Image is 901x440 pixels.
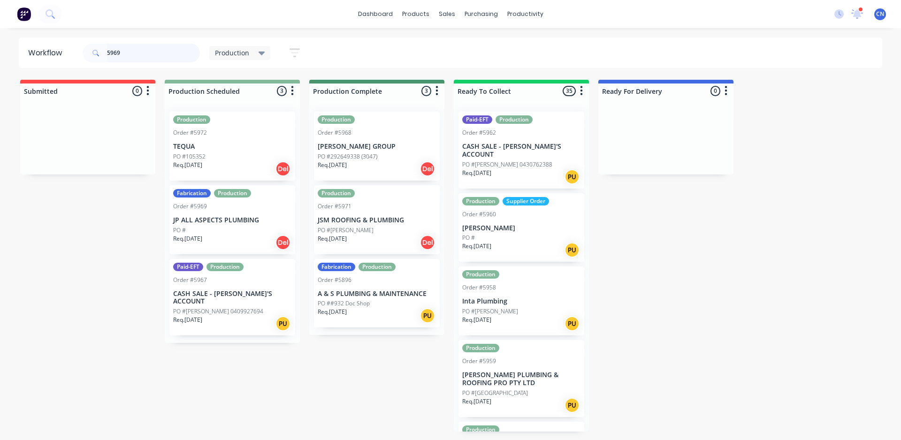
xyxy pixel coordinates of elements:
div: ProductionOrder #5972TEQUAPO #105352Req.[DATE]Del [169,112,295,181]
div: Production [462,425,499,434]
div: Production [462,197,499,205]
p: [PERSON_NAME] [462,224,580,232]
div: Paid-EFT [173,263,203,271]
p: Req. [DATE] [318,235,347,243]
div: FabricationProductionOrder #5969JP ALL ASPECTS PLUMBINGPO #Req.[DATE]Del [169,185,295,254]
div: PU [275,316,290,331]
p: Inta Plumbing [462,297,580,305]
div: Del [420,235,435,250]
p: PO #[PERSON_NAME] [462,307,518,316]
div: Order #5967 [173,276,207,284]
div: Production [359,263,396,271]
div: Paid-EFTProductionOrder #5967CASH SALE - [PERSON_NAME]'S ACCOUNTPO #[PERSON_NAME] 0409927694Req.[... [169,259,295,336]
div: productivity [503,7,548,21]
div: Production [206,263,244,271]
div: Order #5958 [462,283,496,292]
div: Production [462,344,499,352]
p: TEQUA [173,143,291,151]
p: Req. [DATE] [462,397,491,406]
div: PU [565,316,580,331]
div: ProductionSupplier OrderOrder #5960[PERSON_NAME]PO #Req.[DATE]PU [458,193,584,262]
p: PO #[PERSON_NAME] 0430762388 [462,160,552,169]
p: PO #105352 [173,152,206,161]
div: FabricationProductionOrder #5896A & S PLUMBING & MAINTENANCEPO ##932 Doc ShopReq.[DATE]PU [314,259,440,328]
div: Del [275,161,290,176]
div: PU [565,398,580,413]
p: [PERSON_NAME] GROUP [318,143,436,151]
div: Production [496,115,533,124]
div: Production [214,189,251,197]
div: Fabrication [318,263,355,271]
div: Production [173,115,210,124]
div: Production [318,189,355,197]
p: PO ##932 Doc Shop [318,299,370,308]
div: Order #5968 [318,129,351,137]
p: A & S PLUMBING & MAINTENANCE [318,290,436,298]
div: Order #5972 [173,129,207,137]
p: PO #292649338 (3047) [318,152,377,161]
div: Order #5959 [462,357,496,365]
div: Order #5971 [318,202,351,211]
div: ProductionOrder #5959[PERSON_NAME] PLUMBING & ROOFING PRO PTY LTDPO #[GEOGRAPHIC_DATA]Req.[DATE]PU [458,340,584,417]
p: Req. [DATE] [462,242,491,250]
p: Req. [DATE] [318,308,347,316]
div: Order #5962 [462,129,496,137]
div: products [397,7,434,21]
p: JSM ROOFING & PLUMBING [318,216,436,224]
div: Del [420,161,435,176]
div: Fabrication [173,189,211,197]
img: Factory [17,7,31,21]
p: CASH SALE - [PERSON_NAME]'S ACCOUNT [462,143,580,159]
div: Production [318,115,355,124]
p: JP ALL ASPECTS PLUMBING [173,216,291,224]
a: dashboard [353,7,397,21]
div: Order #5969 [173,202,207,211]
div: purchasing [460,7,503,21]
div: Order #5896 [318,276,351,284]
div: Paid-EFT [462,115,492,124]
p: Req. [DATE] [462,169,491,177]
span: Production [215,48,249,58]
div: Supplier Order [503,197,549,205]
div: Del [275,235,290,250]
span: CN [876,10,884,18]
input: Search for orders... [107,44,200,62]
div: Paid-EFTProductionOrder #5962CASH SALE - [PERSON_NAME]'S ACCOUNTPO #[PERSON_NAME] 0430762388Req.[... [458,112,584,189]
div: PU [420,308,435,323]
p: Req. [DATE] [462,316,491,324]
p: Req. [DATE] [173,316,202,324]
p: CASH SALE - [PERSON_NAME]'S ACCOUNT [173,290,291,306]
p: Req. [DATE] [173,235,202,243]
p: Req. [DATE] [173,161,202,169]
div: PU [565,169,580,184]
div: Workflow [28,47,67,59]
div: Order #5960 [462,210,496,219]
div: sales [434,7,460,21]
div: ProductionOrder #5958Inta PlumbingPO #[PERSON_NAME]Req.[DATE]PU [458,266,584,335]
div: ProductionOrder #5971JSM ROOFING & PLUMBINGPO #[PERSON_NAME]Req.[DATE]Del [314,185,440,254]
div: PU [565,243,580,258]
p: PO #[PERSON_NAME] 0409927694 [173,307,263,316]
p: PO #[GEOGRAPHIC_DATA] [462,389,528,397]
div: ProductionOrder #5968[PERSON_NAME] GROUPPO #292649338 (3047)Req.[DATE]Del [314,112,440,181]
p: Req. [DATE] [318,161,347,169]
p: PO # [462,234,475,242]
p: PO #[PERSON_NAME] [318,226,374,235]
p: PO # [173,226,186,235]
div: Production [462,270,499,279]
p: [PERSON_NAME] PLUMBING & ROOFING PRO PTY LTD [462,371,580,387]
